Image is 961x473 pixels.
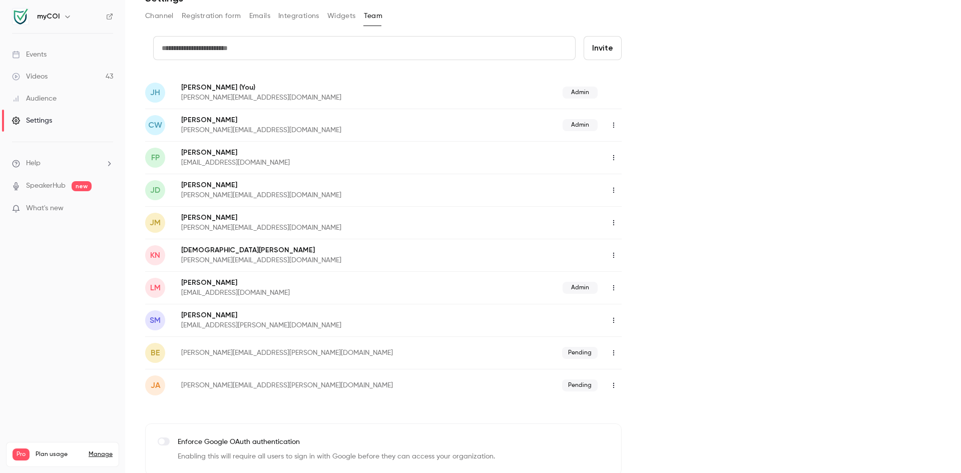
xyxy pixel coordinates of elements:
[278,8,319,24] button: Integrations
[181,288,426,298] p: [EMAIL_ADDRESS][DOMAIN_NAME]
[181,82,452,93] p: [PERSON_NAME]
[89,450,113,458] a: Manage
[151,152,160,164] span: FP
[13,448,30,460] span: Pro
[151,347,160,359] span: be
[563,87,598,99] span: Admin
[181,190,473,200] p: [PERSON_NAME][EMAIL_ADDRESS][DOMAIN_NAME]
[12,72,48,82] div: Videos
[178,451,495,462] p: Enabling this will require all users to sign in with Google before they can access your organizat...
[151,379,160,391] span: ja
[181,320,473,330] p: [EMAIL_ADDRESS][PERSON_NAME][DOMAIN_NAME]
[37,12,60,22] h6: myCOI
[563,282,598,294] span: Admin
[145,8,174,24] button: Channel
[12,158,113,169] li: help-dropdown-opener
[178,437,495,447] p: Enforce Google OAuth authentication
[181,115,452,125] p: [PERSON_NAME]
[148,119,162,131] span: CW
[181,348,477,358] p: [PERSON_NAME][EMAIL_ADDRESS][PERSON_NAME][DOMAIN_NAME]
[150,249,160,261] span: KN
[563,119,598,131] span: Admin
[327,8,356,24] button: Widgets
[181,148,448,158] p: [PERSON_NAME]
[150,184,160,196] span: JD
[181,125,452,135] p: [PERSON_NAME][EMAIL_ADDRESS][DOMAIN_NAME]
[26,181,66,191] a: SpeakerHub
[249,8,270,24] button: Emails
[181,93,452,103] p: [PERSON_NAME][EMAIL_ADDRESS][DOMAIN_NAME]
[26,158,41,169] span: Help
[562,347,598,359] span: Pending
[12,50,47,60] div: Events
[182,8,241,24] button: Registration form
[101,204,113,213] iframe: Noticeable Trigger
[36,450,83,458] span: Plan usage
[562,379,598,391] span: Pending
[181,223,473,233] p: [PERSON_NAME][EMAIL_ADDRESS][DOMAIN_NAME]
[181,310,473,320] p: [PERSON_NAME]
[584,36,622,60] button: Invite
[150,87,160,99] span: JH
[181,245,473,255] p: [DEMOGRAPHIC_DATA][PERSON_NAME]
[12,116,52,126] div: Settings
[237,82,255,93] span: (You)
[181,380,477,390] p: [PERSON_NAME][EMAIL_ADDRESS][PERSON_NAME][DOMAIN_NAME]
[12,94,57,104] div: Audience
[181,213,473,223] p: [PERSON_NAME]
[364,8,383,24] button: Team
[26,203,64,214] span: What's new
[150,282,161,294] span: LM
[181,158,448,168] p: [EMAIL_ADDRESS][DOMAIN_NAME]
[150,314,161,326] span: SM
[181,278,426,288] p: [PERSON_NAME]
[13,9,29,25] img: myCOI
[181,255,473,265] p: [PERSON_NAME][EMAIL_ADDRESS][DOMAIN_NAME]
[72,181,92,191] span: new
[181,180,473,190] p: [PERSON_NAME]
[150,217,161,229] span: JM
